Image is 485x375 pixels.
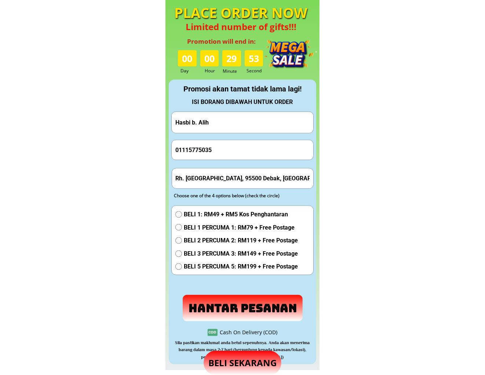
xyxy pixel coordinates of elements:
span: BELI 1 PERCUMA 1: RM79 + Free Postage [184,223,298,232]
span: BELI 1: RM49 + RM5 Kos Penghantaran [184,210,298,219]
p: BELI SEKARANG [204,351,281,375]
div: ISI BORANG DIBAWAH UNTUK ORDER [169,97,316,107]
h3: Second [247,67,265,74]
p: Hantar Pesanan [177,294,308,323]
h4: PLACE ORDER NOW [172,3,310,22]
div: Cash On Delivery (COD) [220,328,278,336]
h3: Day [181,67,200,74]
h3: Sila pastikan maklumat anda betul sepenuhnya. Anda akan menerima barang dalam masa 2-7 hari (berg... [171,339,314,361]
h3: Minute [223,68,243,75]
input: Your Full Name/ Nama Penuh [174,112,311,133]
div: Choose one of the 4 options below (check the circle) [174,192,298,199]
h3: COD [208,329,218,335]
h3: Promotion will end in: [179,36,263,46]
input: Phone Number/ Nombor Telefon [174,140,311,160]
input: Address(Ex: 52 Jalan Wirawati 7, Maluri, 55100 Kuala Lumpur) [174,169,312,188]
span: BELI 2 PERCUMA 2: RM119 + Free Postage [184,236,298,245]
span: BELI 3 PERCUMA 3: RM149 + Free Postage [184,249,298,259]
h3: Hour [205,67,220,74]
span: BELI 5 PERCUMA 5: RM199 + Free Postage [184,262,298,271]
h4: Limited number of gifts!!! [176,22,306,32]
div: Promosi akan tamat tidak lama lagi! [169,83,316,95]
